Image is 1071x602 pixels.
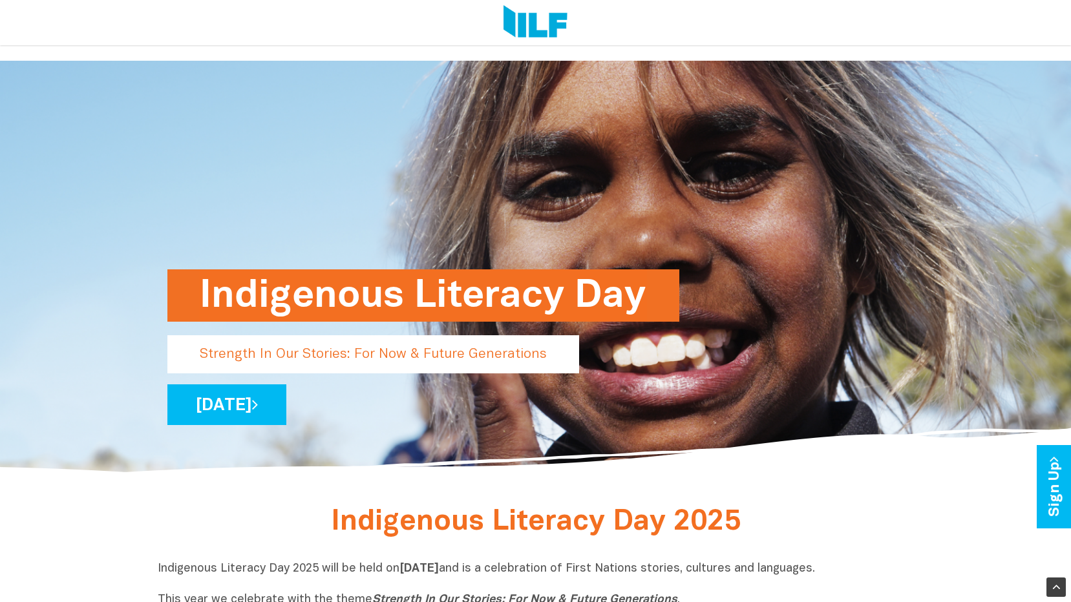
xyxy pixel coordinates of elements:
[167,384,286,425] a: [DATE]
[167,335,579,373] p: Strength In Our Stories: For Now & Future Generations
[331,509,741,535] span: Indigenous Literacy Day 2025
[1046,577,1066,597] div: Scroll Back to Top
[200,269,647,322] h1: Indigenous Literacy Day
[399,563,439,574] b: [DATE]
[504,5,567,40] img: Logo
